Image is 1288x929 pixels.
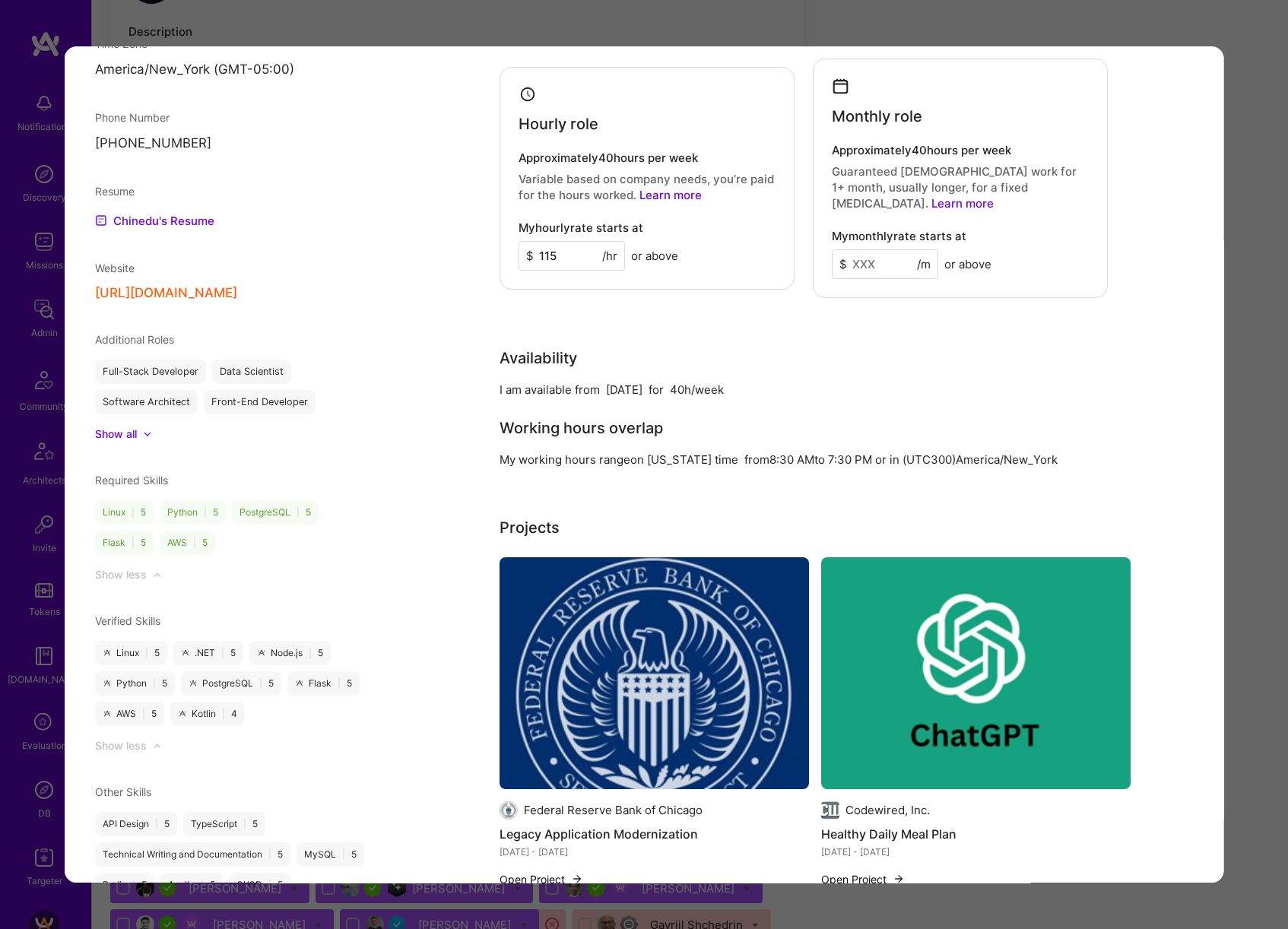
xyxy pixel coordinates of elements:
i: icon ATeamGray [257,649,266,658]
span: | [142,709,145,721]
i: icon ATeamGray [295,680,304,689]
span: | [201,880,204,892]
div: Node.js 5 [249,642,331,666]
span: Additional Roles [95,334,174,347]
h4: Approximately 40 hours per week [519,152,776,166]
div: Kotlin 4 [170,702,245,727]
span: | [297,507,300,519]
input: XXX [519,242,625,271]
div: for [649,382,664,398]
span: | [259,678,262,690]
div: Technical Writing and Documentation 5 [95,843,290,867]
img: Healthy Daily Meal Plan [821,557,1131,789]
span: | [221,648,224,660]
span: Phone Number [95,112,170,125]
div: PostgreSQL 5 [181,672,281,696]
img: arrow-right [893,874,905,886]
img: Company logo [821,801,839,820]
span: | [145,648,148,660]
h4: My monthly rate starts at [832,230,966,243]
i: icon ATeamGray [178,710,187,719]
div: MySQL 5 [297,843,364,867]
span: | [155,819,158,831]
img: Resume [95,215,107,227]
a: Learn more [931,196,994,211]
span: | [193,537,196,550]
div: Software Architect [95,391,198,415]
button: Open Project [500,871,583,887]
span: | [153,678,156,690]
div: modal [65,46,1224,883]
input: XXX [832,249,938,279]
span: | [132,880,135,892]
div: Flask 5 [95,531,154,556]
span: | [222,709,225,721]
div: Redis 5 [95,874,154,898]
div: Show all [95,427,137,442]
h4: Legacy Application Modernization [500,824,809,844]
div: Show less [95,739,147,754]
div: Codewired, Inc. [845,803,930,819]
span: or above [944,256,991,272]
div: [DATE] - [DATE] [500,844,809,860]
div: AWS 5 [160,531,215,556]
div: Full-Stack Developer [95,360,206,385]
div: Apollo 5 [160,874,223,898]
i: icon Calendar [832,78,849,96]
div: 40 [670,382,684,398]
span: Website [95,262,135,275]
span: | [243,819,246,831]
a: Chinedu's Resume [95,212,214,230]
div: Python 5 [95,672,175,696]
span: | [132,507,135,519]
div: CI/CD 5 [229,874,290,898]
span: /m [917,256,931,272]
p: Guaranteed [DEMOGRAPHIC_DATA] work for 1+ month, usually longer, for a fixed [MEDICAL_DATA]. [832,163,1089,211]
img: Company logo [500,801,518,820]
div: AWS 5 [95,702,164,727]
div: Front-End Developer [204,391,316,415]
span: $ [839,256,847,272]
p: [PHONE_NUMBER] [95,135,376,154]
a: Learn more [639,189,702,203]
span: | [132,537,135,550]
h4: Monthly role [832,107,922,125]
h4: My hourly rate starts at [519,222,643,236]
span: $ [526,249,534,265]
div: PostgreSQL 5 [232,501,319,525]
span: | [268,849,271,861]
button: [URL][DOMAIN_NAME] [95,286,237,302]
div: [DATE] - [DATE] [821,844,1131,860]
i: icon ATeamGray [103,680,112,689]
div: Python 5 [160,501,226,525]
span: | [338,678,341,690]
div: Linux 5 [95,501,154,525]
span: | [342,849,345,861]
img: arrow-right [571,874,583,886]
div: Availability [500,347,577,369]
span: /hr [602,249,617,265]
h4: Healthy Daily Meal Plan [821,824,1131,844]
h4: Approximately 40 hours per week [832,144,1089,157]
i: icon ATeamGray [189,680,198,689]
p: America/New_York (GMT-05:00 ) [95,62,376,80]
i: icon ATeamGray [103,710,112,719]
span: 8:30 AM to 7:30 PM or [769,452,887,467]
div: Federal Reserve Bank of Chicago [524,803,703,819]
span: Required Skills [95,474,168,487]
div: I am available from [500,382,600,398]
span: | [309,648,312,660]
div: Projects [500,516,560,539]
p: Variable based on company needs, you’re paid for the hours worked. [519,172,776,204]
span: Verified Skills [95,615,160,628]
span: | [204,507,207,519]
i: icon ATeamGray [181,649,190,658]
div: TypeScript 5 [183,813,265,837]
div: API Design 5 [95,813,177,837]
span: Resume [95,185,135,198]
h4: Hourly role [519,116,598,134]
span: | [268,880,271,892]
div: Data Scientist [212,360,291,385]
span: or above [631,249,678,265]
span: Other Skills [95,786,151,799]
